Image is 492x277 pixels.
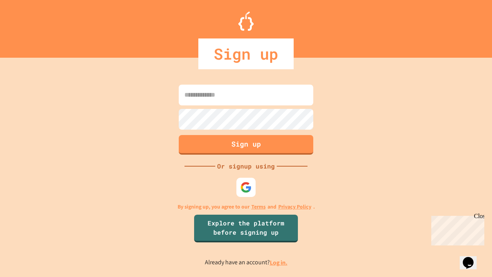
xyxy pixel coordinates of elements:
[270,259,288,267] a: Log in.
[251,203,266,211] a: Terms
[240,182,252,193] img: google-icon.svg
[278,203,311,211] a: Privacy Policy
[428,213,484,245] iframe: chat widget
[194,215,298,242] a: Explore the platform before signing up
[3,3,53,49] div: Chat with us now!Close
[215,162,277,171] div: Or signup using
[179,135,313,155] button: Sign up
[198,38,294,69] div: Sign up
[460,246,484,269] iframe: chat widget
[205,258,288,267] p: Already have an account?
[178,203,315,211] p: By signing up, you agree to our and .
[238,12,254,31] img: Logo.svg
